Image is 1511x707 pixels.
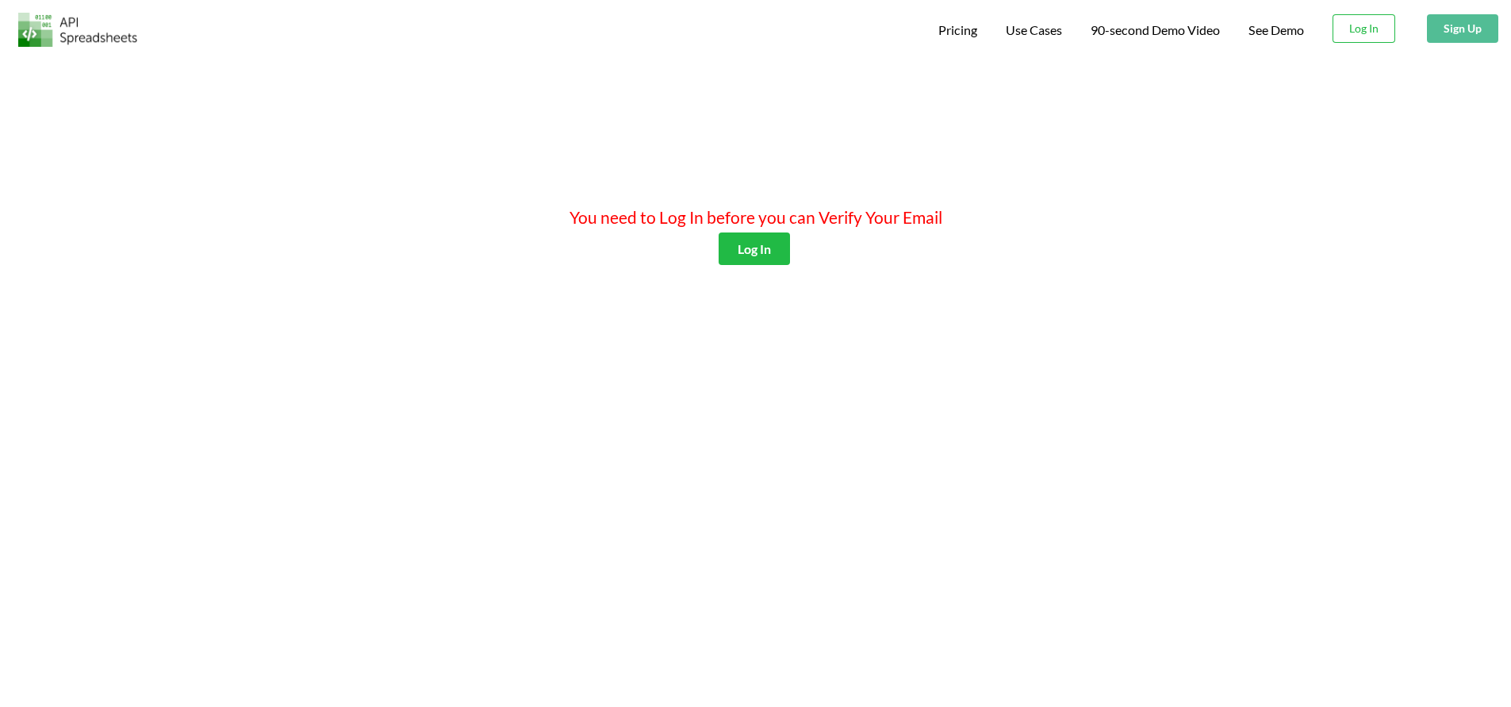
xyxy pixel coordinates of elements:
span: Use Cases [1006,22,1062,37]
img: Logo.png [18,13,137,47]
h4: You need to Log In before you can Verify Your Email [227,207,1285,227]
a: See Demo [1248,22,1304,39]
button: Sign Up [1427,14,1498,43]
span: Pricing [938,22,977,37]
button: Log In [1333,14,1395,43]
button: Log In [719,232,790,265]
span: 90-second Demo Video [1091,24,1220,37]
